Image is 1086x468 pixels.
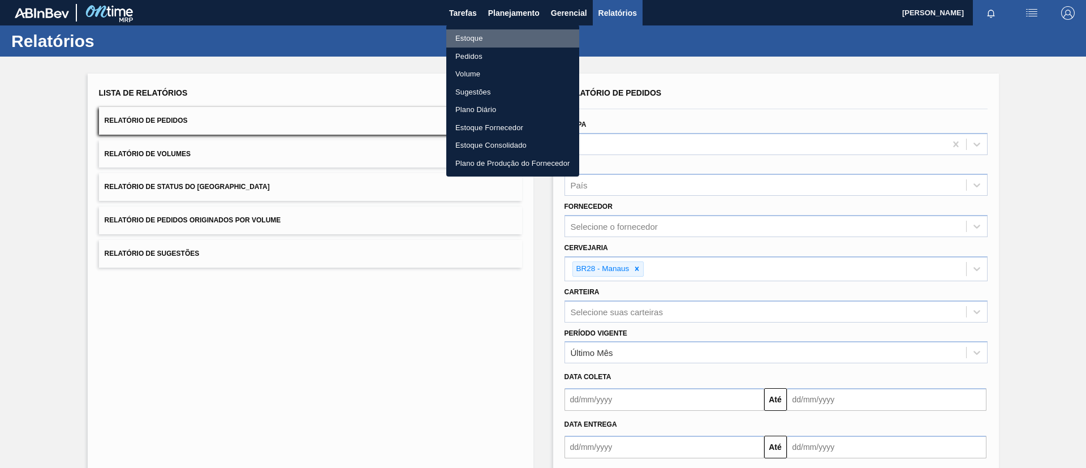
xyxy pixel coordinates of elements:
a: Estoque [446,29,579,48]
a: Volume [446,65,579,83]
a: Pedidos [446,48,579,66]
a: Plano Diário [446,101,579,119]
a: Sugestões [446,83,579,101]
a: Plano de Produção do Fornecedor [446,154,579,173]
a: Estoque Consolidado [446,136,579,154]
a: Estoque Fornecedor [446,119,579,137]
